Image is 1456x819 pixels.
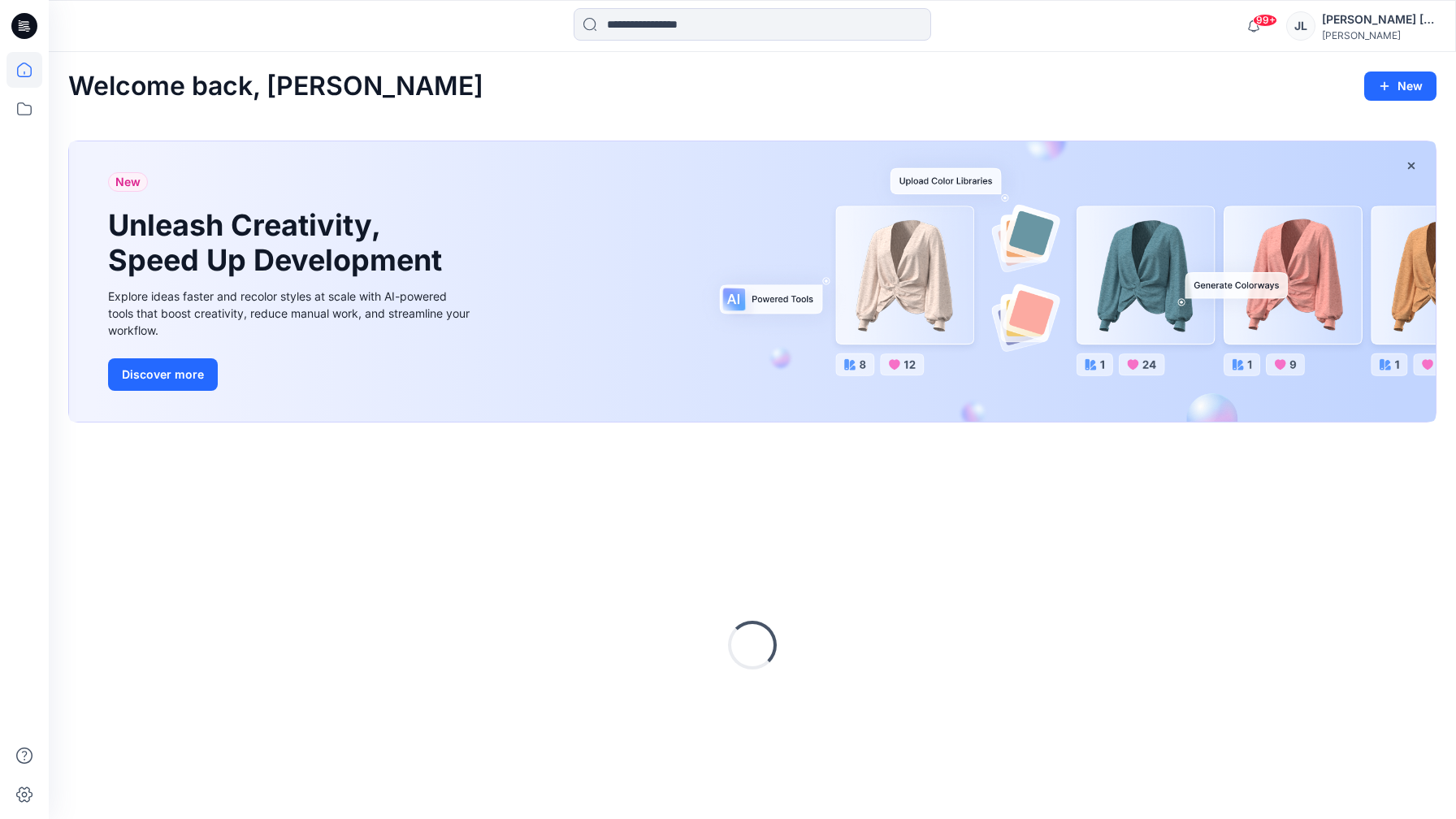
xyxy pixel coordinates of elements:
button: Discover more [108,358,218,391]
div: [PERSON_NAME] [1322,29,1436,41]
div: [PERSON_NAME] [PERSON_NAME] [1322,10,1436,29]
div: JL [1286,11,1315,41]
div: Explore ideas faster and recolor styles at scale with AI-powered tools that boost creativity, red... [108,288,474,339]
h2: Welcome back, [PERSON_NAME] [68,71,483,102]
span: 99+ [1253,14,1277,27]
a: Discover more [108,358,474,391]
h1: Unleash Creativity, Speed Up Development [108,208,449,278]
button: New [1364,71,1436,101]
span: New [115,172,141,192]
